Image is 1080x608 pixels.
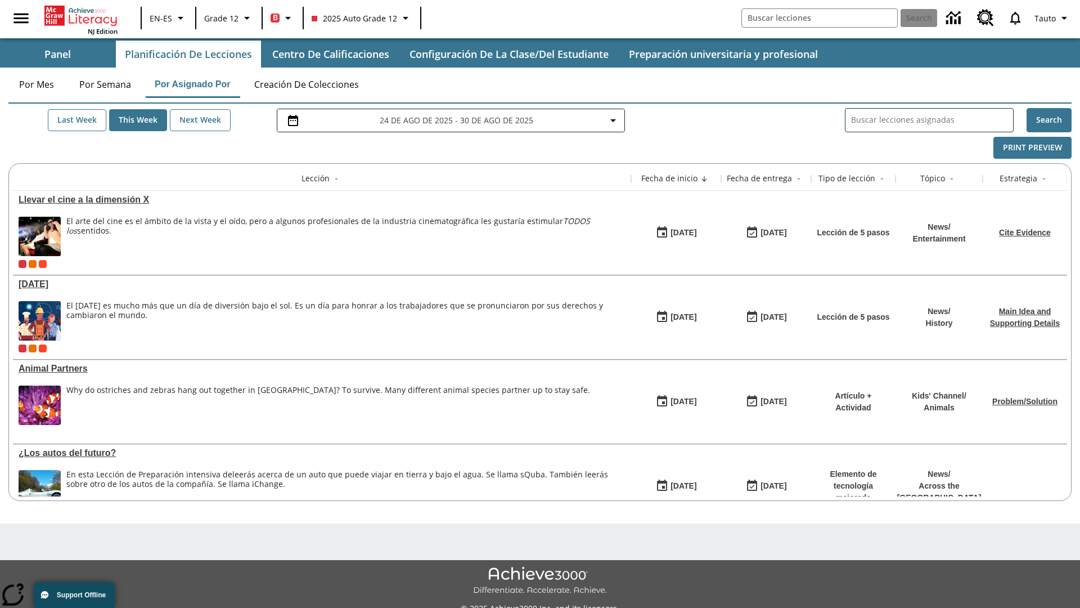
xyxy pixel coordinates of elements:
a: Cite Evidence [999,228,1051,237]
div: ¿Los autos del futuro? [19,448,625,458]
p: Kids' Channel / [912,390,966,402]
a: Día del Trabajo, Lessons [19,279,625,289]
div: OL 2025 Auto Grade 12 [29,260,37,268]
div: Tipo de lección [818,173,875,184]
button: Support Offline [34,582,115,608]
span: El Día del Trabajo es mucho más que un día de diversión bajo el sol. Es un día para honrar a los ... [66,301,625,341]
img: Panel in front of the seats sprays water mist to the happy audience at a 4DX-equipped theater. [19,217,61,256]
button: Grado: Grade 12, Elige un grado [200,8,258,28]
button: 07/23/25: Primer día en que estuvo disponible la lección [652,307,700,328]
button: Perfil/Configuración [1030,8,1075,28]
div: Test 1 [39,260,47,268]
button: Abrir el menú lateral [4,2,38,35]
button: 08/01/26: Último día en que podrá accederse la lección [742,476,790,497]
div: [DATE] [760,395,786,409]
div: Día del Trabajo [19,279,625,289]
div: [DATE] [670,479,696,493]
div: El arte del cine es el ámbito de la vista y el oído, pero a algunos profesionales de la industria... [66,217,625,256]
span: Tauto [1034,12,1056,24]
div: Portada [44,3,118,35]
p: Animals [912,402,966,414]
p: Across the [GEOGRAPHIC_DATA] [897,480,982,504]
a: Centro de información [939,3,970,34]
button: 08/24/25: Último día en que podrá accederse la lección [742,222,790,244]
input: search field [742,9,897,27]
span: Support Offline [57,591,106,599]
p: News / [897,468,982,480]
button: Centro de calificaciones [263,41,398,68]
div: Tópico [920,173,945,184]
button: Sort [697,172,711,186]
span: 2025 Auto Grade 12 [312,12,397,24]
div: En esta Lección de Preparación intensiva de [66,470,625,489]
p: Lección de 5 pasos [817,311,889,323]
button: Creación de colecciones [245,71,368,98]
button: Configuración de la clase/del estudiante [400,41,618,68]
button: Seleccione el intervalo de fechas opción del menú [282,114,620,127]
div: Fecha de inicio [641,173,697,184]
a: Animal Partners, Lessons [19,364,625,374]
span: 24 de ago de 2025 - 30 de ago de 2025 [380,114,533,126]
button: Planificación de lecciones [116,41,261,68]
button: This Week [109,109,167,131]
button: Preparación universitaria y profesional [620,41,827,68]
button: Sort [945,172,958,186]
em: TODOS los [66,216,590,236]
img: Achieve3000 Differentiate Accelerate Achieve [473,567,607,596]
button: 07/01/25: Primer día en que estuvo disponible la lección [652,476,700,497]
span: EN-ES [150,12,172,24]
p: Elemento de tecnología mejorada [817,468,890,504]
p: Entertainment [912,233,965,245]
a: Main Idea and Supporting Details [990,307,1060,328]
p: News / [912,221,965,233]
a: ¿Los autos del futuro? , Lessons [19,448,625,458]
div: Why do ostriches and zebras hang out together in Africa? To survive. Many different animal specie... [66,386,590,425]
button: Sort [875,172,889,186]
a: Centro de recursos, Se abrirá en una pestaña nueva. [970,3,1001,33]
p: Lección de 5 pasos [817,227,889,239]
span: B [273,11,278,25]
a: Portada [44,5,118,27]
img: High-tech automobile treading water. [19,470,61,509]
button: 07/07/25: Primer día en que estuvo disponible la lección [652,391,700,413]
p: News / [925,306,952,318]
input: Buscar lecciones asignadas [851,112,1013,128]
a: Problem/Solution [992,397,1057,406]
p: Artículo + Actividad [817,390,890,414]
div: Why do ostriches and zebras hang out together in [GEOGRAPHIC_DATA]? To survive. Many different an... [66,386,590,395]
div: [DATE] [670,395,696,409]
button: Search [1027,108,1072,132]
button: 08/18/25: Primer día en que estuvo disponible la lección [652,222,700,244]
div: Llevar el cine a la dimensión X [19,195,625,205]
div: Current Class [19,260,26,268]
button: Language: EN-ES, Selecciona un idioma [145,8,192,28]
button: Next Week [170,109,231,131]
button: 06/30/26: Último día en que podrá accederse la lección [742,307,790,328]
div: OL 2025 Auto Grade 12 [29,345,37,352]
button: Por asignado por [146,71,240,98]
div: [DATE] [670,226,696,240]
span: En esta Lección de Preparación intensiva de leerás acerca de un auto que puede viajar en tierra y... [66,470,625,509]
testabrev: leerás acerca de un auto que puede viajar en tierra y bajo el agua. Se llama sQuba. También leerá... [66,469,608,489]
button: Sort [1037,172,1051,186]
button: Panel [1,41,114,68]
button: Sort [792,172,805,186]
a: Notificaciones [1001,3,1030,33]
div: [DATE] [670,310,696,324]
img: A banner with a blue background shows an illustrated row of diverse men and women dressed in clot... [19,301,61,341]
div: Fecha de entrega [727,173,792,184]
span: NJ Edition [88,27,118,35]
span: Grade 12 [204,12,238,24]
p: El arte del cine es el ámbito de la vista y el oído, pero a algunos profesionales de la industria... [66,217,625,236]
button: Por mes [8,71,65,98]
div: [DATE] [760,226,786,240]
button: 06/30/26: Último día en que podrá accederse la lección [742,391,790,413]
div: [DATE] [760,310,786,324]
div: Test 1 [39,345,47,352]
